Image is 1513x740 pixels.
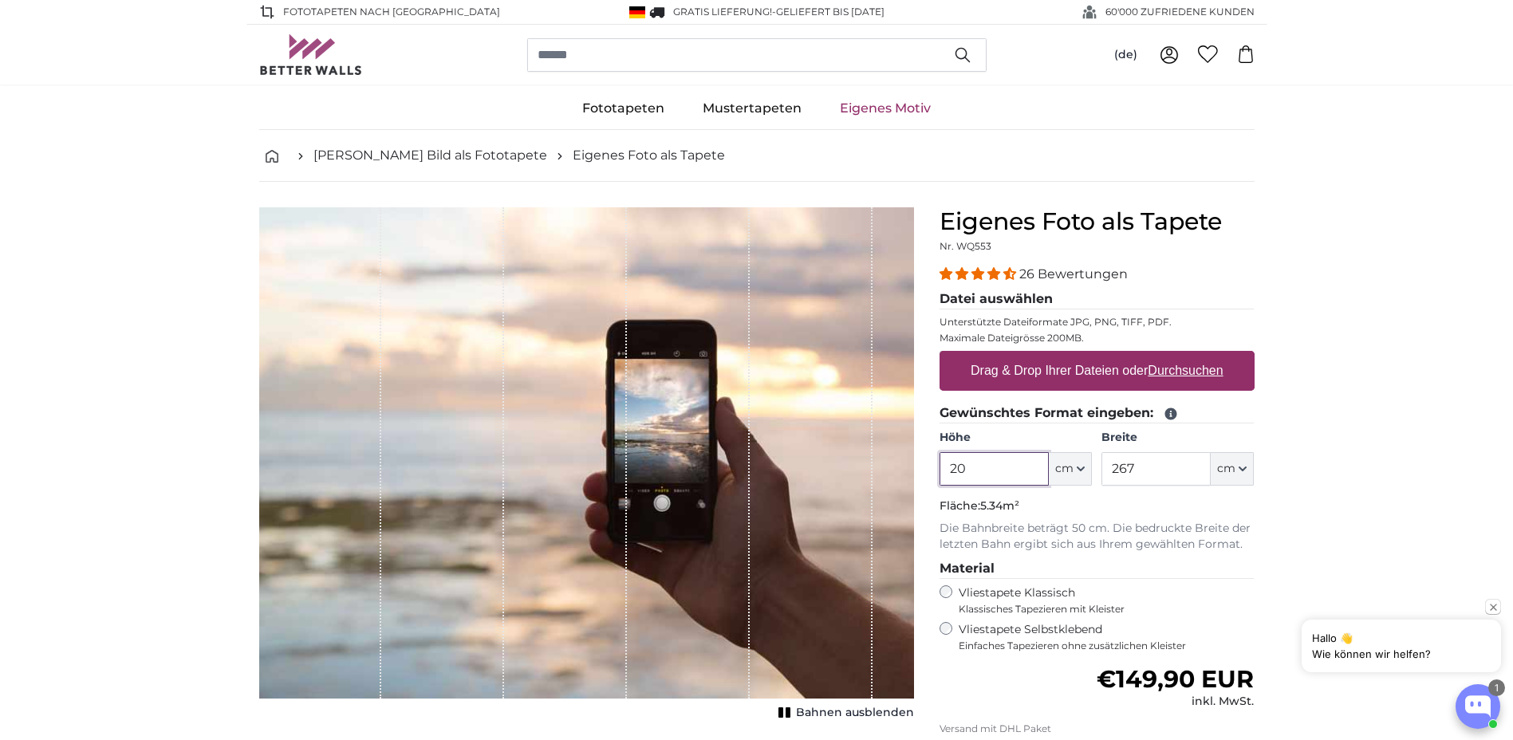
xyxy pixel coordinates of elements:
[629,6,645,18] img: Deutschland
[959,640,1255,652] span: Einfaches Tapezieren ohne zusätzlichen Kleister
[821,88,950,129] a: Eigenes Motiv
[964,355,1230,387] label: Drag & Drop Ihrer Dateien oder
[940,722,1255,735] p: Versand mit DHL Paket
[940,559,1255,579] legend: Material
[1101,41,1150,69] button: (de)
[1055,461,1074,477] span: cm
[1105,5,1255,19] span: 60'000 ZUFRIEDENE KUNDEN
[1148,364,1223,377] u: Durchsuchen
[980,498,1019,513] span: 5.34m²
[1312,630,1491,662] div: Hallo 👋 Wie können wir helfen?
[1097,664,1254,694] span: €149,90 EUR
[940,521,1255,553] p: Die Bahnbreite beträgt 50 cm. Die bedruckte Breite der letzten Bahn ergibt sich aus Ihrem gewählt...
[1019,266,1128,281] span: 26 Bewertungen
[959,585,1241,616] label: Vliestapete Klassisch
[1049,452,1092,486] button: cm
[1211,452,1254,486] button: cm
[259,207,914,724] div: 1 of 1
[959,603,1241,616] span: Klassisches Tapezieren mit Kleister
[1485,599,1501,615] button: Close popup
[259,34,363,75] img: Betterwalls
[940,240,991,252] span: Nr. WQ553
[959,622,1255,652] label: Vliestapete Selbstklebend
[940,207,1255,236] h1: Eigenes Foto als Tapete
[940,430,1092,446] label: Höhe
[673,6,772,18] span: GRATIS Lieferung!
[283,5,500,19] span: Fototapeten nach [GEOGRAPHIC_DATA]
[684,88,821,129] a: Mustertapeten
[940,403,1255,423] legend: Gewünschtes Format eingeben:
[940,498,1255,514] p: Fläche:
[776,6,885,18] span: Geliefert bis [DATE]
[940,266,1019,281] span: 4.54 stars
[940,316,1255,329] p: Unterstützte Dateiformate JPG, PNG, TIFF, PDF.
[1488,679,1505,696] div: 1
[1217,461,1235,477] span: cm
[313,146,547,165] a: [PERSON_NAME] Bild als Fototapete
[772,6,885,18] span: -
[563,88,684,129] a: Fototapeten
[573,146,725,165] a: Eigenes Foto als Tapete
[1456,684,1500,729] button: Open chatbox
[940,289,1255,309] legend: Datei auswählen
[259,130,1255,182] nav: breadcrumbs
[774,702,914,724] button: Bahnen ausblenden
[1097,694,1254,710] div: inkl. MwSt.
[1101,430,1254,446] label: Breite
[940,332,1255,344] p: Maximale Dateigrösse 200MB.
[796,705,914,721] span: Bahnen ausblenden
